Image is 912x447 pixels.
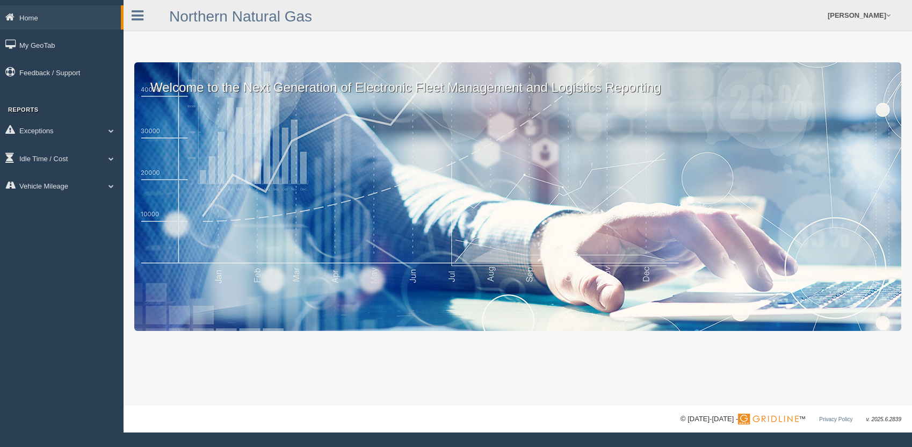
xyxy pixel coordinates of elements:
img: Gridline [738,414,799,424]
a: Northern Natural Gas [169,8,312,25]
div: © [DATE]-[DATE] - ™ [681,414,901,425]
a: Privacy Policy [819,416,852,422]
p: Welcome to the Next Generation of Electronic Fleet Management and Logistics Reporting [134,62,901,97]
span: v. 2025.6.2839 [866,416,901,422]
